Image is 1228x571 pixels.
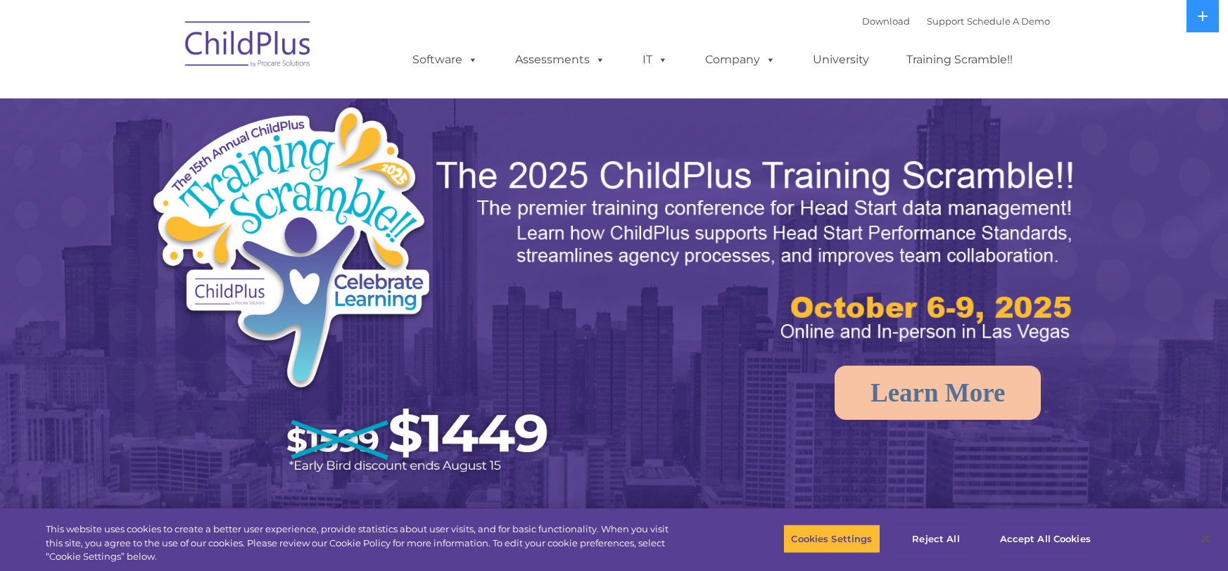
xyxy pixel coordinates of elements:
div: This website uses cookies to create a better user experience, provide statistics about user visit... [46,522,676,564]
span: Last name [196,93,239,103]
button: Cookies Settings [783,524,880,553]
a: Download [863,15,911,27]
a: IT [629,46,683,74]
button: Reject All [892,524,980,553]
font: | [863,15,1051,27]
a: Support [928,15,965,27]
span: Phone number [196,150,255,161]
a: Company [692,46,790,74]
a: Schedule A Demo [968,15,1051,27]
a: Assessments [502,46,620,74]
button: Close [1190,523,1221,554]
a: Training Scramble!! [893,46,1027,74]
a: University [799,46,884,74]
a: Software [399,46,493,74]
button: Accept All Cookies [992,524,1099,553]
img: ChildPlus by Procare Solutions [178,11,319,82]
a: Learn More [835,366,1041,420]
